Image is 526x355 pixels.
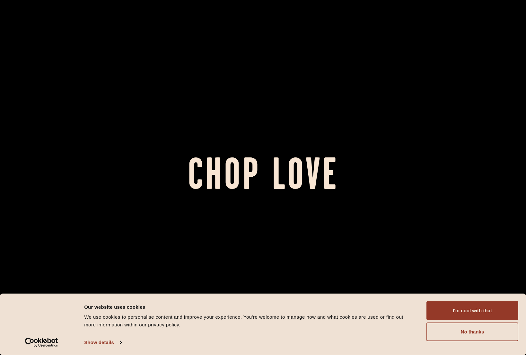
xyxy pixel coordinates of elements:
[13,338,70,347] a: Usercentrics Cookiebot - opens in a new window
[426,301,518,320] button: I'm cool with that
[426,323,518,341] button: No thanks
[84,303,412,311] div: Our website uses cookies
[84,313,412,329] div: We use cookies to personalise content and improve your experience. You're welcome to manage how a...
[84,338,121,347] a: Show details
